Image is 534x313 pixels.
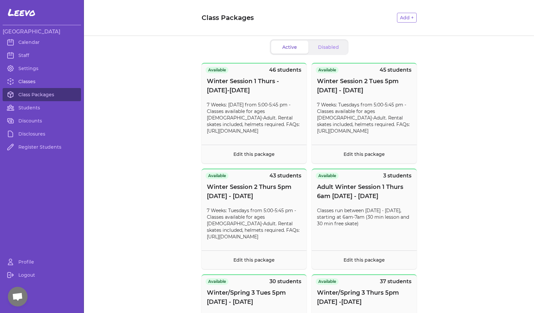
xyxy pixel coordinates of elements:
a: Discounts [3,114,81,127]
a: Calendar [3,36,81,49]
button: Available46 studentsWinter Session 1 Thurs - [DATE]-[DATE]7 Weeks: [DATE] from 5:00-5:45 pm - Cla... [202,63,307,163]
a: Edit this package [233,151,275,157]
p: Classes run between [DATE] - [DATE], starting at 6am-7am (30 min lesson and 30 min free skate) [317,207,411,227]
button: Active [271,41,308,54]
p: 46 students [269,66,301,74]
a: Disclosures [3,127,81,140]
p: 30 students [269,278,301,285]
span: Available [206,67,228,73]
span: Winter Session 2 Thurs 5pm [DATE] - [DATE] [207,182,301,201]
span: Leevo [8,7,35,18]
button: Disabled [310,41,347,54]
a: Students [3,101,81,114]
button: Add + [397,13,417,23]
span: Available [316,173,339,179]
span: Winter Session 1 Thurs - [DATE]-[DATE] [207,77,301,95]
button: Available45 studentsWinter Session 2 Tues 5pm [DATE] - [DATE]7 Weeks: Tuesdays from 5:00-5:45 pm ... [312,63,417,163]
span: Winter/Spring 3 Tues 5pm [DATE] - [DATE] [207,288,301,306]
span: Available [316,278,339,285]
p: 3 students [383,172,411,180]
p: 43 students [269,172,301,180]
a: Edit this package [233,257,275,263]
span: Adult Winter Session 1 Thurs 6am [DATE] - [DATE] [317,182,411,201]
button: Available43 studentsWinter Session 2 Thurs 5pm [DATE] - [DATE]7 Weeks: Tuesdays from 5:00-5:45 pm... [202,169,307,269]
a: Edit this package [344,151,385,157]
p: 7 Weeks: Tuesdays from 5:00-5:45 pm - Classes available for ages [DEMOGRAPHIC_DATA]-Adult. Rental... [207,207,301,240]
a: Staff [3,49,81,62]
a: Classes [3,75,81,88]
a: Edit this package [344,257,385,263]
p: 37 students [380,278,411,285]
span: Available [206,173,228,179]
a: Profile [3,255,81,268]
a: Register Students [3,140,81,154]
span: Available [206,278,228,285]
a: Logout [3,268,81,282]
div: Open chat [8,287,28,306]
h3: [GEOGRAPHIC_DATA] [3,28,81,36]
p: 7 Weeks: [DATE] from 5:00-5:45 pm - Classes available for ages [DEMOGRAPHIC_DATA]-Adult. Rental s... [207,101,301,134]
a: Settings [3,62,81,75]
p: 7 Weeks: Tuesdays from 5:00-5:45 pm - Classes available for ages [DEMOGRAPHIC_DATA]-Adult. Rental... [317,101,411,134]
p: 45 students [380,66,411,74]
span: Winter Session 2 Tues 5pm [DATE] - [DATE] [317,77,411,95]
span: Winter/Spring 3 Thurs 5pm [DATE] -[DATE] [317,288,411,306]
button: Available3 studentsAdult Winter Session 1 Thurs 6am [DATE] - [DATE]Classes run between [DATE] - [... [312,169,417,269]
a: Class Packages [3,88,81,101]
span: Available [316,67,339,73]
